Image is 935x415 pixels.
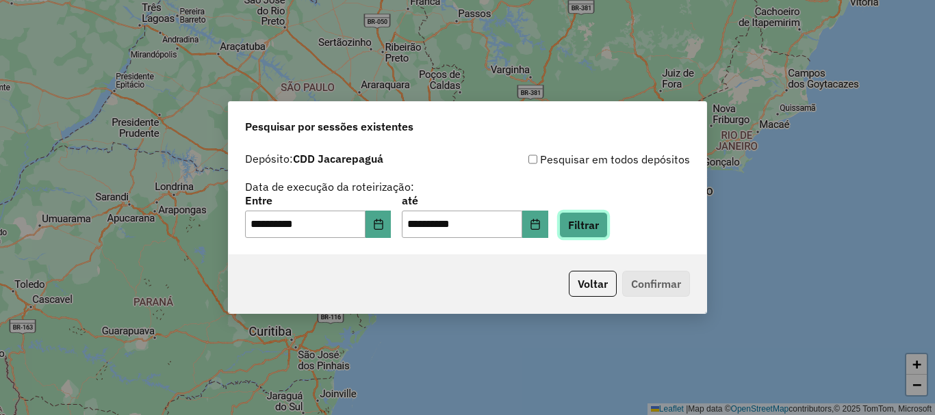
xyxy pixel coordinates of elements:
[467,151,690,168] div: Pesquisar em todos depósitos
[559,212,608,238] button: Filtrar
[245,192,391,209] label: Entre
[245,178,414,195] label: Data de execução da roteirização:
[293,152,383,165] strong: CDD Jacarepaguá
[245,150,383,167] label: Depósito:
[245,118,413,135] span: Pesquisar por sessões existentes
[522,211,548,238] button: Choose Date
[366,211,392,238] button: Choose Date
[569,271,617,297] button: Voltar
[402,192,548,209] label: até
